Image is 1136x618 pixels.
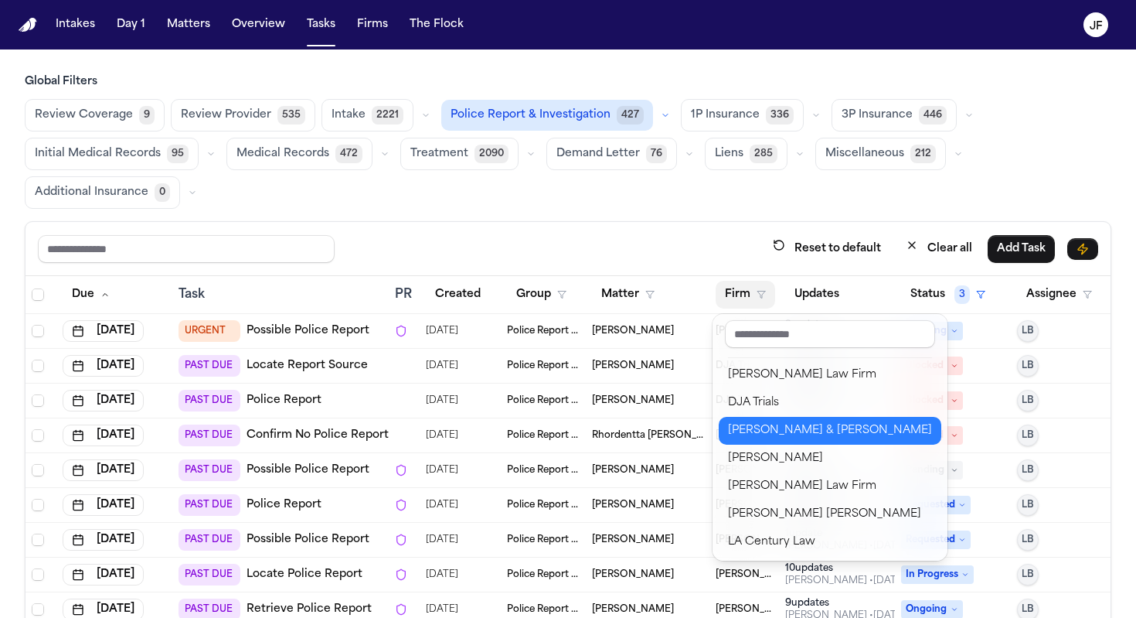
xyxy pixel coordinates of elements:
[728,505,932,524] div: [PERSON_NAME] [PERSON_NAME]
[728,422,932,440] div: [PERSON_NAME] & [PERSON_NAME]
[713,314,947,561] div: Firm
[728,533,932,551] div: LA Century Law
[728,477,932,496] div: [PERSON_NAME] Law Firm
[728,394,932,412] div: DJA Trials
[716,281,775,309] button: Firm
[728,449,932,468] div: [PERSON_NAME]
[728,366,932,384] div: [PERSON_NAME] Law Firm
